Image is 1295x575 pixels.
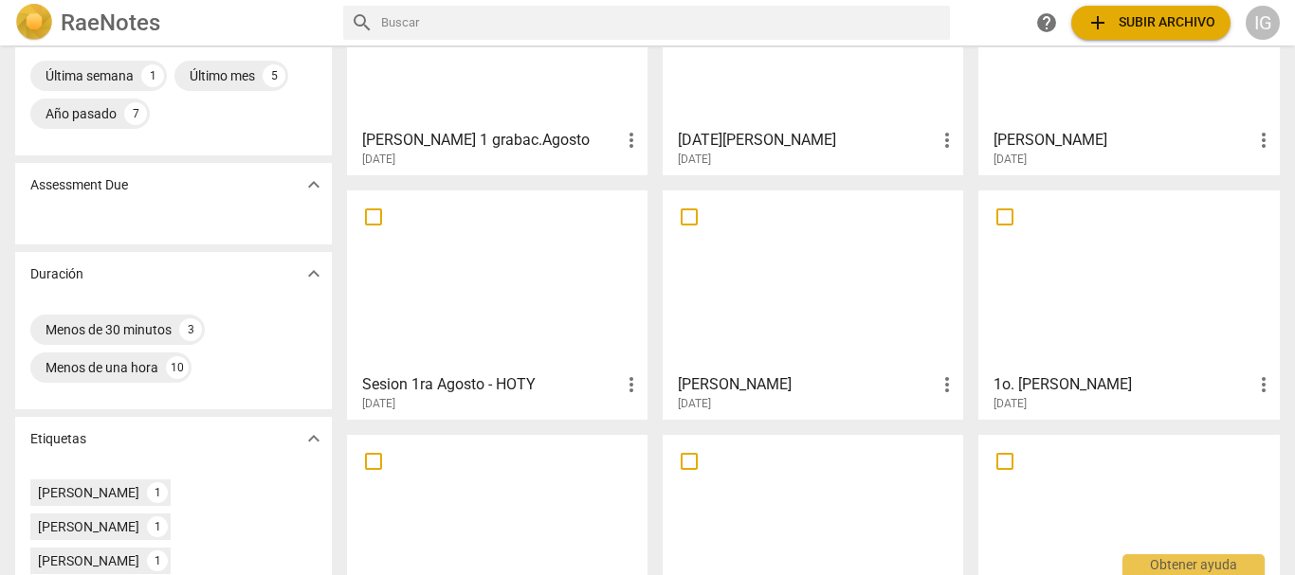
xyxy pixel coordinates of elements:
[302,262,325,285] span: expand_more
[300,424,328,453] button: Mostrar más
[147,482,168,503] div: 1
[147,516,168,537] div: 1
[985,197,1272,411] a: 1o. [PERSON_NAME][DATE]
[678,129,936,152] h3: 1º de agosto Lourdes-Ileana
[1086,11,1109,34] span: add
[994,396,1027,412] span: [DATE]
[179,318,202,341] div: 3
[994,129,1251,152] h3: Sofi Pinasco
[38,483,139,502] div: [PERSON_NAME]
[1086,11,1215,34] span: Subir archivo
[1252,129,1275,152] span: more_vert
[263,64,285,87] div: 5
[936,373,958,396] span: more_vert
[669,197,957,411] a: [PERSON_NAME][DATE]
[362,373,620,396] h3: Sesion 1ra Agosto - HOTY
[38,517,139,536] div: [PERSON_NAME]
[1252,373,1275,396] span: more_vert
[678,152,711,168] span: [DATE]
[1122,554,1265,575] div: Obtener ayuda
[46,66,134,85] div: Última semana
[302,427,325,450] span: expand_more
[381,8,943,38] input: Buscar
[354,197,641,411] a: Sesion 1ra Agosto - HOTY[DATE]
[620,373,643,396] span: more_vert
[46,358,158,377] div: Menos de una hora
[46,104,117,123] div: Año pasado
[124,102,147,125] div: 7
[141,64,164,87] div: 1
[362,396,395,412] span: [DATE]
[678,373,936,396] h3: Inés García Montero
[1071,6,1231,40] button: Subir
[61,9,160,36] h2: RaeNotes
[30,264,83,284] p: Duración
[302,173,325,196] span: expand_more
[678,396,711,412] span: [DATE]
[300,171,328,199] button: Mostrar más
[30,175,128,195] p: Assessment Due
[190,66,255,85] div: Último mes
[994,373,1251,396] h3: 1o. agosto Claudia-Katherine
[166,356,189,379] div: 10
[300,260,328,288] button: Mostrar más
[362,152,395,168] span: [DATE]
[15,4,53,42] img: Logo
[936,129,958,152] span: more_vert
[1030,6,1064,40] a: Obtener ayuda
[620,129,643,152] span: more_vert
[147,550,168,571] div: 1
[30,429,86,449] p: Etiquetas
[994,152,1027,168] span: [DATE]
[1035,11,1058,34] span: help
[15,4,328,42] a: LogoRaeNotes
[362,129,620,152] h3: Graciela soraide 1 grabac.Agosto
[1246,6,1280,40] button: IG
[351,11,374,34] span: search
[46,320,172,339] div: Menos de 30 minutos
[38,551,139,570] div: [PERSON_NAME]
